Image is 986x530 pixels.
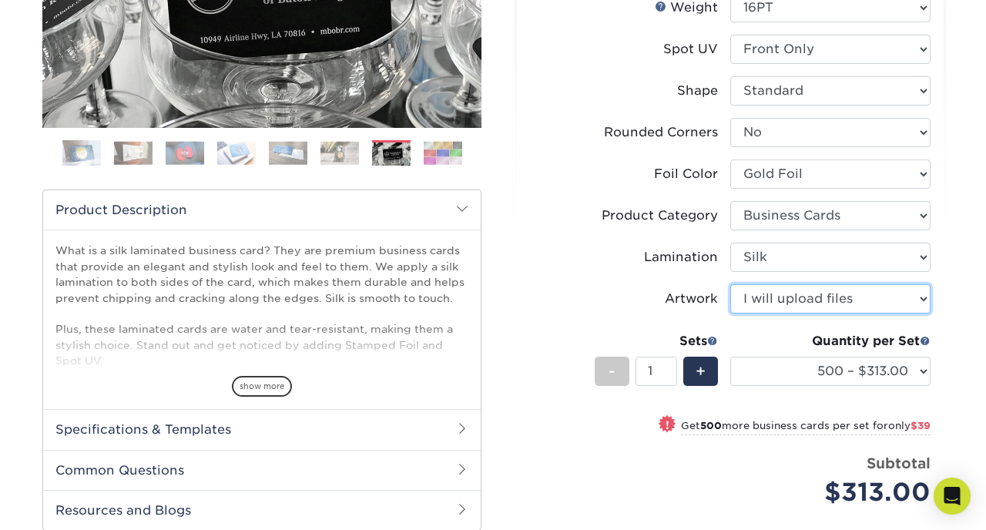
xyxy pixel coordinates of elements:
[867,455,931,471] strong: Subtotal
[609,360,615,383] span: -
[644,248,718,267] div: Lamination
[55,243,468,494] p: What is a silk laminated business card? They are premium business cards that provide an elegant a...
[372,143,411,166] img: Business Cards 07
[269,141,307,165] img: Business Cards 05
[663,40,718,59] div: Spot UV
[677,82,718,100] div: Shape
[911,420,931,431] span: $39
[681,420,931,435] small: Get more business cards per set for
[700,420,722,431] strong: 500
[595,332,718,351] div: Sets
[665,290,718,308] div: Artwork
[217,141,256,165] img: Business Cards 04
[43,190,481,230] h2: Product Description
[424,141,462,165] img: Business Cards 08
[934,478,971,515] div: Open Intercom Messenger
[43,490,481,530] h2: Resources and Blogs
[43,409,481,449] h2: Specifications & Templates
[114,141,153,165] img: Business Cards 02
[232,376,292,397] span: show more
[666,417,669,433] span: !
[696,360,706,383] span: +
[604,123,718,142] div: Rounded Corners
[602,206,718,225] div: Product Category
[62,134,101,173] img: Business Cards 01
[166,141,204,165] img: Business Cards 03
[888,420,931,431] span: only
[730,332,931,351] div: Quantity per Set
[654,165,718,183] div: Foil Color
[320,141,359,165] img: Business Cards 06
[43,450,481,490] h2: Common Questions
[742,474,931,511] div: $313.00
